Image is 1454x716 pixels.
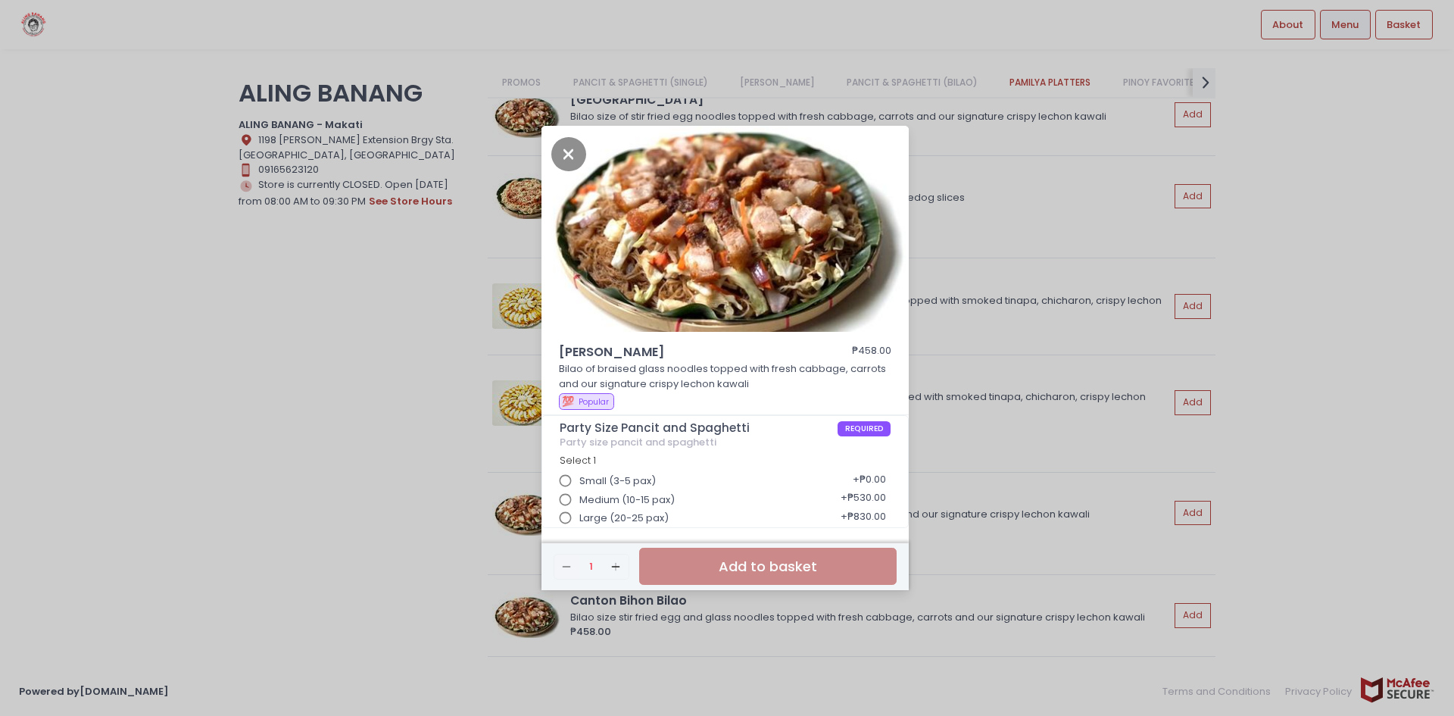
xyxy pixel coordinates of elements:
button: Close [551,145,586,161]
div: + ₱0.00 [847,467,891,496]
span: Select 1 [560,454,596,467]
div: ₱458.00 [852,343,891,361]
span: 💯 [562,394,574,408]
div: + ₱530.00 [835,486,891,514]
span: Party Size Pancit and Spaghetti [560,421,838,435]
div: + ₱830.00 [835,504,891,533]
span: Popular [579,396,609,408]
span: REQUIRED [838,421,891,436]
p: Bilao of braised glass noodles topped with fresh cabbage, carrots and our signature crispy lechon... [559,361,892,391]
img: Bihon Bilao [541,126,909,332]
span: Small (3-5 pax) [579,474,656,489]
span: Medium (10-15 pax) [579,492,675,508]
button: Add to basket [639,548,897,585]
div: Party size pancit and spaghetti [560,436,891,449]
span: [PERSON_NAME] [559,343,809,361]
span: Large (20-25 pax) [579,511,669,526]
